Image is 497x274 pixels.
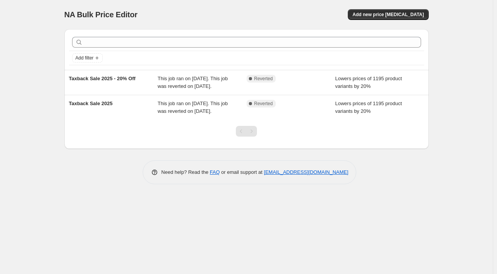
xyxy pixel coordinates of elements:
span: Add new price [MEDICAL_DATA] [352,12,424,18]
span: NA Bulk Price Editor [64,10,138,19]
a: FAQ [210,169,220,175]
span: Reverted [254,101,273,107]
span: Reverted [254,76,273,82]
span: or email support at [220,169,264,175]
span: Taxback Sale 2025 - 20% Off [69,76,136,81]
span: This job ran on [DATE]. This job was reverted on [DATE]. [158,101,228,114]
button: Add new price [MEDICAL_DATA] [348,9,428,20]
span: Lowers prices of 1195 product variants by 20% [335,101,402,114]
span: Taxback Sale 2025 [69,101,113,106]
span: This job ran on [DATE]. This job was reverted on [DATE]. [158,76,228,89]
button: Add filter [72,53,103,63]
a: [EMAIL_ADDRESS][DOMAIN_NAME] [264,169,348,175]
span: Lowers prices of 1195 product variants by 20% [335,76,402,89]
nav: Pagination [236,126,257,137]
span: Need help? Read the [161,169,210,175]
span: Add filter [76,55,94,61]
